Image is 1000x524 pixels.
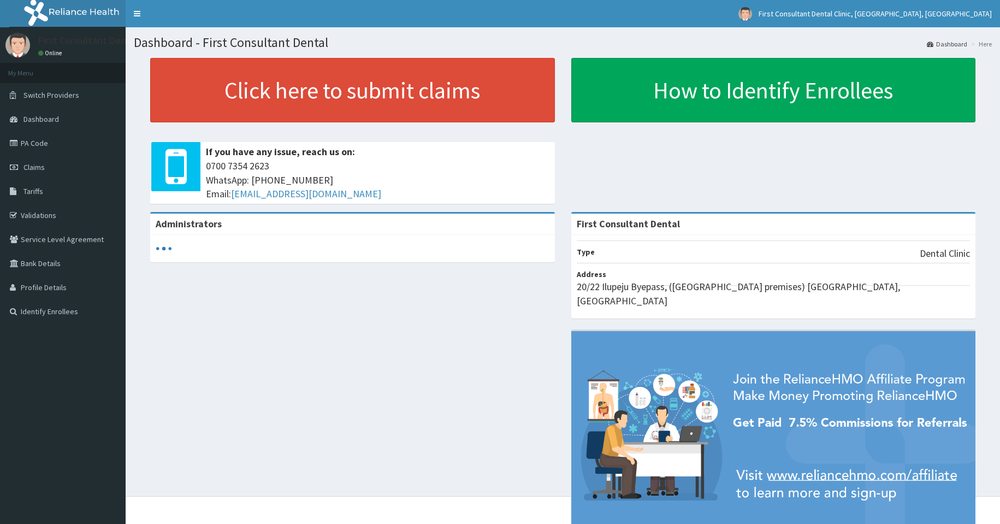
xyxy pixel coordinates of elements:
[231,187,381,200] a: [EMAIL_ADDRESS][DOMAIN_NAME]
[968,39,992,49] li: Here
[156,240,172,257] svg: audio-loading
[738,7,752,21] img: User Image
[150,58,555,122] a: Click here to submit claims
[38,36,353,45] p: First Consultant Dental Clinic, [GEOGRAPHIC_DATA], [GEOGRAPHIC_DATA]
[23,114,59,124] span: Dashboard
[206,159,549,201] span: 0700 7354 2623 WhatsApp: [PHONE_NUMBER] Email:
[23,90,79,100] span: Switch Providers
[577,280,971,308] p: 20/22 Ilupeju Byepass, ([GEOGRAPHIC_DATA] premises) [GEOGRAPHIC_DATA], [GEOGRAPHIC_DATA]
[206,145,355,158] b: If you have any issue, reach us on:
[23,162,45,172] span: Claims
[38,49,64,57] a: Online
[571,58,976,122] a: How to Identify Enrollees
[927,39,967,49] a: Dashboard
[920,246,970,261] p: Dental Clinic
[577,269,606,279] b: Address
[577,217,680,230] strong: First Consultant Dental
[5,33,30,57] img: User Image
[759,9,992,19] span: First Consultant Dental Clinic, [GEOGRAPHIC_DATA], [GEOGRAPHIC_DATA]
[23,186,43,196] span: Tariffs
[577,247,595,257] b: Type
[156,217,222,230] b: Administrators
[134,36,992,50] h1: Dashboard - First Consultant Dental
